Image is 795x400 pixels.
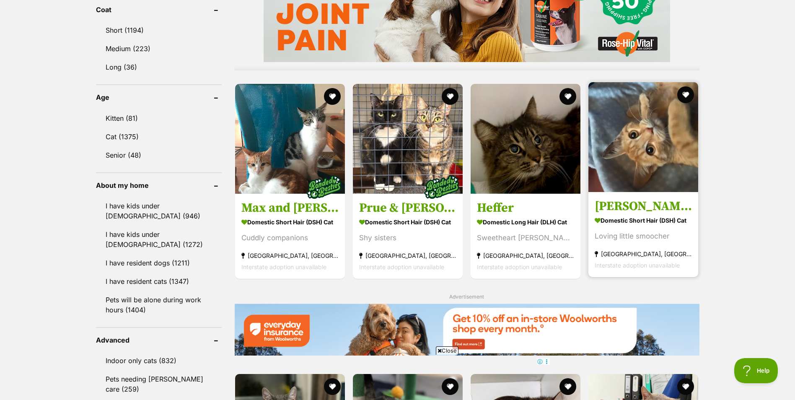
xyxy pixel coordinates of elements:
[96,40,222,57] a: Medium (223)
[96,6,222,13] header: Coat
[96,226,222,253] a: I have kids under [DEMOGRAPHIC_DATA] (1272)
[588,192,698,277] a: [PERSON_NAME] Domestic Short Hair (DSH) Cat Loving little smoocher [GEOGRAPHIC_DATA], [GEOGRAPHIC...
[477,232,574,243] div: Sweetheart [PERSON_NAME]
[235,84,345,194] img: Max and Milo - Domestic Short Hair (DSH) Cat
[449,294,484,300] span: Advertisement
[442,88,458,105] button: favourite
[477,263,562,270] span: Interstate adoption unavailable
[359,200,456,216] h3: Prue & [PERSON_NAME]
[96,128,222,145] a: Cat (1375)
[96,21,222,39] a: Short (1194)
[96,336,222,344] header: Advanced
[595,248,692,259] strong: [GEOGRAPHIC_DATA], [GEOGRAPHIC_DATA]
[359,249,456,261] strong: [GEOGRAPHIC_DATA], [GEOGRAPHIC_DATA]
[241,216,339,228] strong: Domestic Short Hair (DSH) Cat
[353,84,463,194] img: Prue & Trude - Domestic Short Hair (DSH) Cat
[595,261,680,268] span: Interstate adoption unavailable
[96,58,222,76] a: Long (36)
[471,193,580,278] a: Heffer Domestic Long Hair (DLH) Cat Sweetheart [PERSON_NAME] [GEOGRAPHIC_DATA], [GEOGRAPHIC_DATA]...
[245,358,550,396] iframe: Advertisement
[359,263,444,270] span: Interstate adoption unavailable
[96,109,222,127] a: Kitten (81)
[234,304,699,355] img: Everyday Insurance promotional banner
[241,232,339,243] div: Cuddly companions
[477,249,574,261] strong: [GEOGRAPHIC_DATA], [GEOGRAPHIC_DATA]
[96,352,222,369] a: Indoor only cats (832)
[559,378,576,395] button: favourite
[359,232,456,243] div: Shy sisters
[96,94,222,101] header: Age
[734,358,778,383] iframe: Help Scout Beacon - Open
[421,166,463,208] img: bonded besties
[241,263,326,270] span: Interstate adoption unavailable
[241,200,339,216] h3: Max and [PERSON_NAME]
[678,378,694,395] button: favourite
[96,370,222,398] a: Pets needing [PERSON_NAME] care (259)
[96,254,222,272] a: I have resident dogs (1211)
[477,216,574,228] strong: Domestic Long Hair (DLH) Cat
[96,182,222,189] header: About my home
[678,86,694,103] button: favourite
[96,197,222,225] a: I have kids under [DEMOGRAPHIC_DATA] (946)
[588,82,698,192] img: Griffin - Domestic Short Hair (DSH) Cat
[353,193,463,278] a: Prue & [PERSON_NAME] Domestic Short Hair (DSH) Cat Shy sisters [GEOGRAPHIC_DATA], [GEOGRAPHIC_DAT...
[96,291,222,319] a: Pets will be alone during work hours (1404)
[595,198,692,214] h3: [PERSON_NAME]
[595,214,692,226] strong: Domestic Short Hair (DSH) Cat
[436,346,458,355] span: Close
[359,216,456,228] strong: Domestic Short Hair (DSH) Cat
[595,230,692,242] div: Loving little smoocher
[303,166,345,208] img: bonded besties
[477,200,574,216] h3: Heffer
[559,88,576,105] button: favourite
[241,249,339,261] strong: [GEOGRAPHIC_DATA], [GEOGRAPHIC_DATA]
[471,84,580,194] img: Heffer - Domestic Long Hair (DLH) Cat
[235,193,345,278] a: Max and [PERSON_NAME] Domestic Short Hair (DSH) Cat Cuddly companions [GEOGRAPHIC_DATA], [GEOGRAP...
[96,273,222,290] a: I have resident cats (1347)
[96,146,222,164] a: Senior (48)
[234,304,699,357] a: Everyday Insurance promotional banner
